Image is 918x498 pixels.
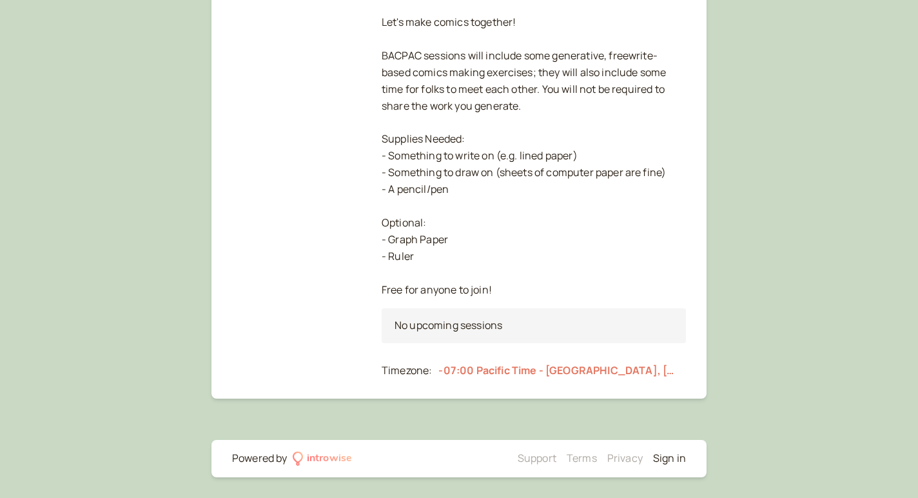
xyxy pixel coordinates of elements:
a: Sign in [653,451,686,465]
a: Support [518,451,556,465]
div: Timezone: [382,363,432,379]
a: Privacy [607,451,643,465]
div: Powered by [232,450,288,467]
p: Let's make comics together! BACPAC sessions will include some generative, freewrite-based comics ... [382,14,686,298]
a: Terms [567,451,597,465]
div: No upcoming sessions [382,308,686,343]
a: introwise [293,450,353,467]
div: introwise [307,450,352,467]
